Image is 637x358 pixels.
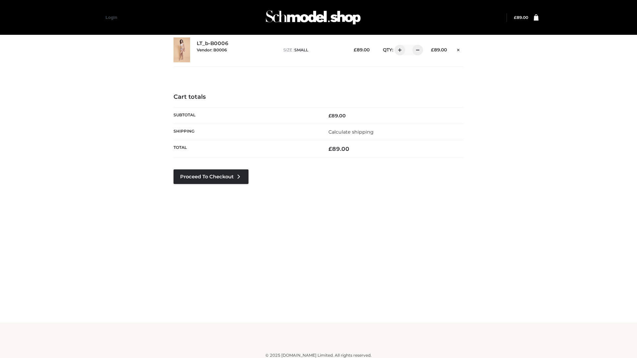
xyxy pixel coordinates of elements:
p: size : [283,47,343,53]
a: Proceed to Checkout [174,169,248,184]
span: £ [328,113,331,119]
span: £ [431,47,434,52]
div: LT_b-B0006 [197,40,277,59]
h4: Cart totals [174,93,463,101]
img: Schmodel Admin 964 [263,4,363,30]
a: Login [106,15,117,20]
th: Shipping [174,124,318,140]
span: SMALL [294,47,308,52]
th: Total [174,140,318,158]
bdi: 89.00 [354,47,370,52]
a: £89.00 [514,15,528,20]
span: £ [514,15,517,20]
span: £ [354,47,357,52]
bdi: 89.00 [514,15,528,20]
span: £ [328,146,332,152]
a: Calculate shipping [328,129,374,135]
small: Vendor: B0006 [197,47,227,52]
th: Subtotal [174,107,318,124]
bdi: 89.00 [328,113,346,119]
a: Remove this item [454,45,463,53]
bdi: 89.00 [328,146,349,152]
div: QTY: [376,45,421,55]
bdi: 89.00 [431,47,447,52]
